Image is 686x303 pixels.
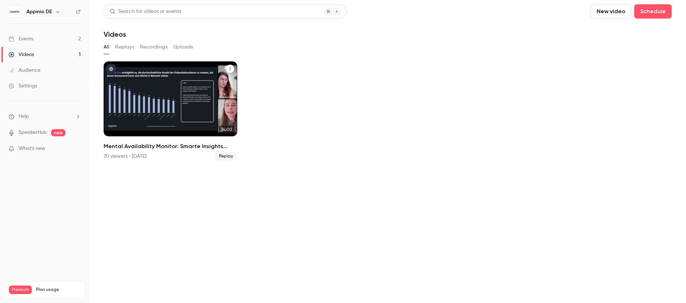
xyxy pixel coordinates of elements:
[104,41,109,53] button: All
[591,4,631,19] button: New video
[19,145,45,152] span: What's new
[19,129,47,136] a: SpeakerHub
[106,64,116,74] button: published
[215,152,237,161] span: Replay
[9,82,37,90] div: Settings
[36,287,80,293] span: Plan usage
[104,61,237,161] a: 34:00Mental Availability Monitor: Smarte Insights nutzen, um deine Marke effizient zu stärken70 v...
[19,113,29,120] span: Help
[634,4,672,19] button: Schedule
[9,6,20,17] img: Appinio DE
[104,61,237,161] li: Mental Availability Monitor: Smarte Insights nutzen, um deine Marke effizient zu stärken
[173,41,193,53] button: Uploads
[110,8,181,15] div: Search for videos or events
[51,129,65,136] span: new
[104,30,126,39] h1: Videos
[115,41,134,53] button: Replays
[104,61,672,161] ul: Videos
[140,41,168,53] button: Recordings
[104,142,237,151] h2: Mental Availability Monitor: Smarte Insights nutzen, um deine Marke effizient zu stärken
[104,153,146,160] div: 70 viewers • [DATE]
[9,51,34,58] div: Videos
[9,67,40,74] div: Audience
[26,8,52,15] h6: Appinio DE
[9,113,81,120] li: help-dropdown-opener
[9,35,33,42] div: Events
[104,4,672,299] section: Videos
[9,286,32,294] span: Premium
[219,126,234,133] span: 34:00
